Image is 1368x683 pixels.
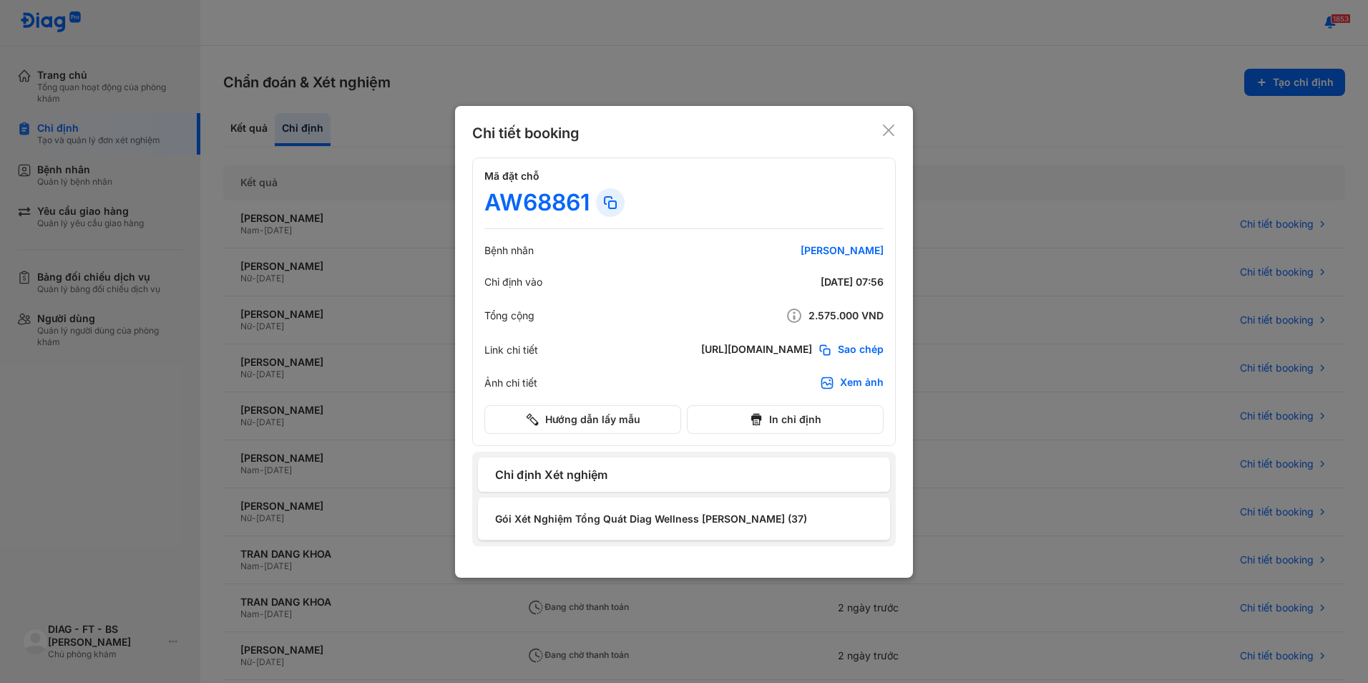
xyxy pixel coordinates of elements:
[687,405,884,434] button: In chỉ định
[484,377,537,389] div: Ảnh chi tiết
[495,466,873,483] span: Chỉ định Xét nghiệm
[712,276,884,289] div: [DATE] 07:56
[484,188,590,217] div: AW68861
[472,123,580,143] div: Chi tiết booking
[484,405,681,434] button: Hướng dẫn lấy mẫu
[484,344,538,357] div: Link chi tiết
[840,376,884,390] div: Xem ảnh
[712,244,884,257] div: [PERSON_NAME]
[484,244,534,257] div: Bệnh nhân
[701,343,812,357] div: [URL][DOMAIN_NAME]
[484,276,542,289] div: Chỉ định vào
[838,343,884,357] span: Sao chép
[495,511,873,526] span: Gói Xét Nghiệm Tổng Quát Diag Wellness [PERSON_NAME] (37)
[484,309,534,322] div: Tổng cộng
[712,307,884,324] div: 2.575.000 VND
[484,170,884,183] h4: Mã đặt chỗ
